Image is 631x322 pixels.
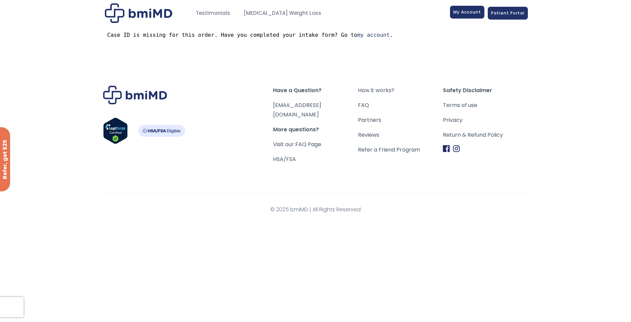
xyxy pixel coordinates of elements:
[491,10,524,16] span: Patient Portal
[103,86,167,104] img: Brand Logo
[358,101,443,110] a: FAQ
[358,145,443,155] a: Refer a Friend Program
[358,86,443,95] a: How it works?
[273,86,358,95] span: Have a Question?
[237,7,328,20] a: [MEDICAL_DATA] Weight Loss
[138,125,185,137] img: HSA-FSA
[443,101,528,110] a: Terms of use
[273,101,321,118] a: [EMAIL_ADDRESS][DOMAIN_NAME]
[358,130,443,140] a: Reviews
[189,7,237,20] a: Testimonials
[244,9,321,17] span: [MEDICAL_DATA] Weight Loss
[105,3,172,23] img: Patient Messaging Portal
[358,115,443,125] a: Partners
[5,296,78,317] iframe: Sign Up via Text for Offers
[103,117,128,147] a: Verify LegitScript Approval for www.bmimd.com
[103,205,528,214] span: © 2025 bmiMD | All Rights Reserved
[443,86,528,95] span: Safety Disclaimer
[443,130,528,140] a: Return & Refund Policy
[357,32,390,38] a: my account
[450,6,484,19] a: My Account
[103,117,128,144] img: Verify Approval for www.bmimd.com
[443,145,450,152] img: Facebook
[453,145,460,152] img: Instagram
[453,9,481,15] span: My Account
[273,155,296,163] a: HSA/FSA
[273,140,321,148] a: Visit our FAQ Page
[196,9,230,17] span: Testimonials
[488,7,528,20] a: Patient Portal
[107,31,524,38] pre: Case ID is missing for this order. Have you completed your intake form? Go to .
[443,115,528,125] a: Privacy
[273,125,358,134] span: More questions?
